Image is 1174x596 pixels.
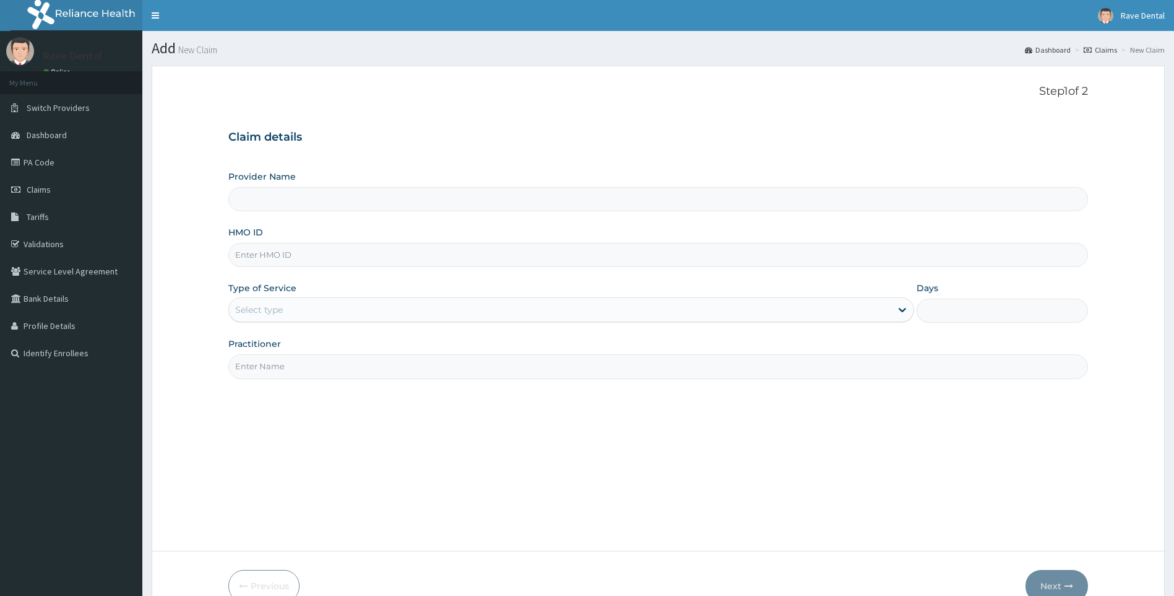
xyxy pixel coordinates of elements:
span: Switch Providers [27,102,90,113]
span: Tariffs [27,211,49,222]
span: Rave Dental [1121,10,1165,21]
li: New Claim [1118,45,1165,55]
div: Select type [235,304,283,316]
label: Type of Service [228,282,296,294]
label: HMO ID [228,226,263,239]
label: Practitioner [228,338,281,350]
span: Dashboard [27,129,67,141]
small: New Claim [176,45,217,55]
input: Enter Name [228,354,1089,379]
h1: Add [152,40,1165,56]
label: Provider Name [228,170,296,183]
a: Dashboard [1025,45,1071,55]
input: Enter HMO ID [228,243,1089,267]
a: Claims [1084,45,1117,55]
p: Rave Dental [43,50,102,61]
h3: Claim details [228,131,1089,144]
a: Online [43,68,73,76]
img: User Image [6,37,34,65]
span: Claims [27,184,51,195]
p: Step 1 of 2 [228,85,1089,99]
label: Days [917,282,938,294]
img: User Image [1098,8,1113,24]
